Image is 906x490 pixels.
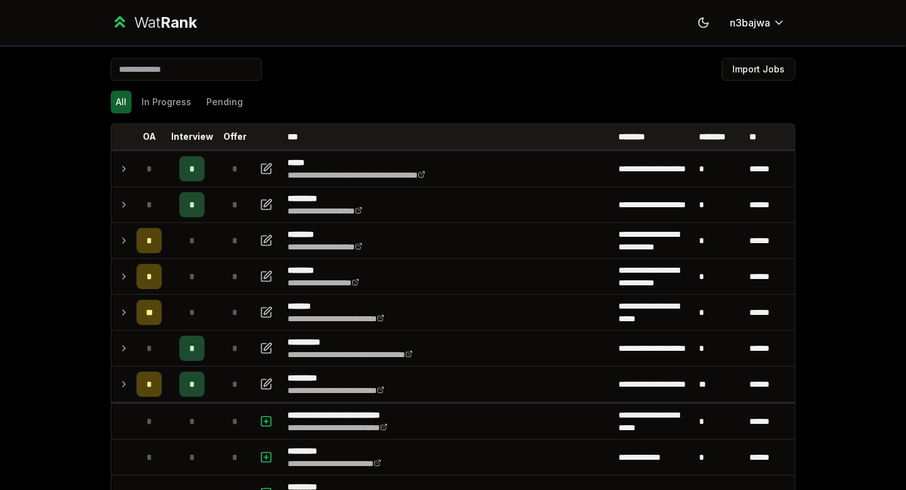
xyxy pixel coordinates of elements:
[730,15,770,30] span: n3bajwa
[722,58,795,81] button: Import Jobs
[160,13,197,31] span: Rank
[171,130,213,143] p: Interview
[223,130,247,143] p: Offer
[143,130,156,143] p: OA
[720,11,795,34] button: n3bajwa
[111,91,131,113] button: All
[137,91,196,113] button: In Progress
[111,13,197,33] a: WatRank
[201,91,248,113] button: Pending
[134,13,197,33] div: Wat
